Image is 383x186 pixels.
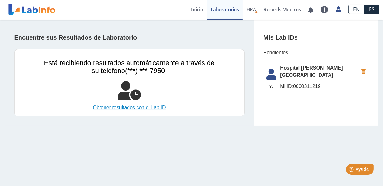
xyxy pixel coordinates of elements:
[280,64,358,79] span: Hospital [PERSON_NAME][GEOGRAPHIC_DATA]
[264,34,298,42] h4: Mis Lab IDs
[264,49,369,56] span: Pendientes
[44,104,215,111] a: Obtener resultados con el Lab ID
[348,5,364,14] a: EN
[280,84,293,89] span: Mi ID:
[364,5,379,14] a: ES
[246,6,256,12] span: HRA
[280,83,358,90] span: 0000311219
[328,162,376,179] iframe: Help widget launcher
[263,84,280,89] span: Yo
[44,59,215,75] span: Está recibiendo resultados automáticamente a través de su teléfono
[14,34,137,42] h4: Encuentre sus Resultados de Laboratorio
